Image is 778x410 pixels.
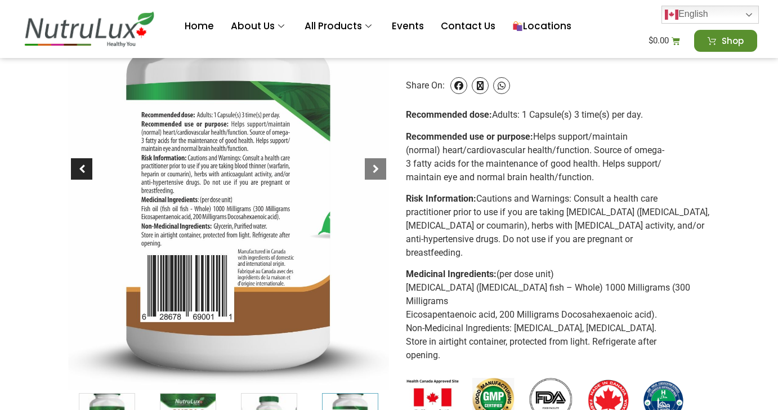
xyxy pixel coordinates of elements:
[504,4,580,49] a: Locations
[406,192,710,260] p: Cautions and Warnings: Consult a health care practitioner prior to use if you are taking [MEDICAL...
[406,130,710,184] p: Helps support/maintain (normal) heart/cardiovascular health/function. Source of omega- 3 fatty ac...
[383,4,432,49] a: Events
[694,30,757,52] a: Shop
[665,8,678,21] img: en
[722,37,744,45] span: Shop
[406,63,445,108] span: Share On:
[406,269,497,279] strong: Medicinal Ingredients:
[649,35,653,46] span: $
[222,4,296,49] a: About Us
[513,21,522,31] img: 🛍️
[661,6,759,24] a: English
[406,268,710,362] p: (per dose unit) [MEDICAL_DATA] ([MEDICAL_DATA] fish – Whole) 1000 Milligrams (300 Milligrams Eico...
[406,108,710,122] p: Adults: 1 Capsule(s) 3 time(s) per day.
[406,131,533,142] strong: Recommended use or purpose:
[176,4,222,49] a: Home
[649,35,669,46] bdi: 0.00
[296,4,383,49] a: All Products
[406,109,492,120] strong: Recommended dose:
[635,30,694,52] a: $0.00
[406,193,476,204] strong: Risk Information:
[432,4,504,49] a: Contact Us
